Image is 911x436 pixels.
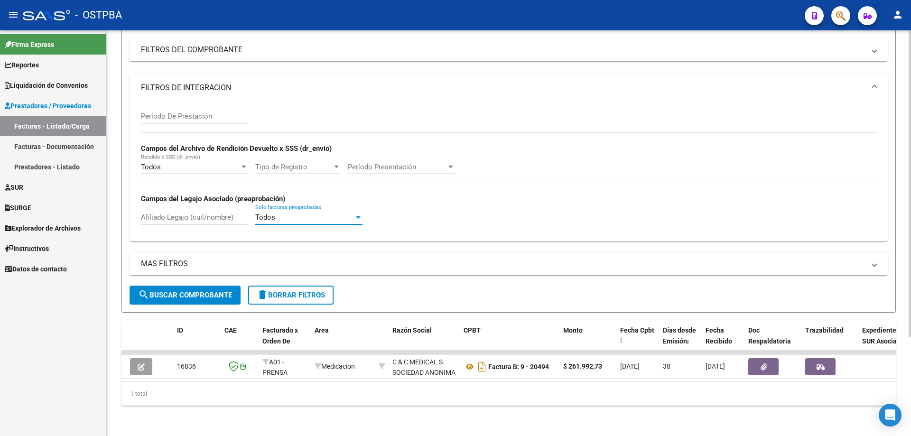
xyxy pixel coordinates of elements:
[5,243,49,254] span: Instructivos
[663,362,670,370] span: 38
[138,289,149,300] mat-icon: search
[801,320,858,362] datatable-header-cell: Trazabilidad
[221,320,259,362] datatable-header-cell: CAE
[460,320,559,362] datatable-header-cell: CPBT
[702,320,744,362] datatable-header-cell: Fecha Recibido
[563,326,583,334] span: Monto
[616,320,659,362] datatable-header-cell: Fecha Cpbt
[663,326,696,345] span: Días desde Emisión
[620,362,640,370] span: [DATE]
[706,362,725,370] span: [DATE]
[476,359,488,374] i: Descargar documento
[892,9,903,20] mat-icon: person
[392,357,456,379] div: C & C MEDICAL S SOCIEDAD ANONIMA
[177,326,183,334] span: ID
[464,326,481,334] span: CPBT
[224,326,237,334] span: CAE
[5,182,23,193] span: SUR
[141,83,865,93] mat-panel-title: FILTROS DE INTEGRACION
[5,60,39,70] span: Reportes
[748,326,791,345] span: Doc Respaldatoria
[659,320,702,362] datatable-header-cell: Días desde Emisión
[559,320,616,362] datatable-header-cell: Monto
[315,362,355,370] span: Medicacion
[130,286,241,305] button: Buscar Comprobante
[130,252,888,275] mat-expansion-panel-header: MAS FILTROS
[311,320,375,362] datatable-header-cell: Area
[130,38,888,61] mat-expansion-panel-header: FILTROS DEL COMPROBANTE
[389,320,460,362] datatable-header-cell: Razón Social
[141,195,285,203] strong: Campos del Legajo Asociado (preaprobación)
[8,9,19,20] mat-icon: menu
[5,101,91,111] span: Prestadores / Proveedores
[255,213,275,222] span: Todos
[141,144,332,153] strong: Campos del Archivo de Rendición Devuelto x SSS (dr_envio)
[620,326,654,334] span: Fecha Cpbt
[879,404,902,427] div: Open Intercom Messenger
[5,39,54,50] span: Firma Express
[392,357,456,377] div: 30707174702
[141,45,865,55] mat-panel-title: FILTROS DEL COMPROBANTE
[744,320,801,362] datatable-header-cell: Doc Respaldatoria
[862,326,904,345] span: Expediente SUR Asociado
[257,291,325,299] span: Borrar Filtros
[121,382,896,406] div: 1 total
[259,320,311,362] datatable-header-cell: Facturado x Orden De
[177,362,196,370] span: 16836
[392,326,432,334] span: Razón Social
[262,326,298,345] span: Facturado x Orden De
[138,291,232,299] span: Buscar Comprobante
[173,320,221,362] datatable-header-cell: ID
[348,163,446,171] span: Período Presentación
[141,163,161,171] span: Todos
[5,264,67,274] span: Datos de contacto
[248,286,334,305] button: Borrar Filtros
[5,223,81,233] span: Explorador de Archivos
[315,326,329,334] span: Area
[255,163,332,171] span: Tipo de Registro
[130,73,888,103] mat-expansion-panel-header: FILTROS DE INTEGRACION
[706,326,732,345] span: Fecha Recibido
[5,80,88,91] span: Liquidación de Convenios
[858,320,911,362] datatable-header-cell: Expediente SUR Asociado
[5,203,31,213] span: SURGE
[75,5,122,26] span: - OSTPBA
[262,358,288,377] span: A01 - PRENSA
[563,362,602,370] strong: $ 261.992,73
[130,103,888,241] div: FILTROS DE INTEGRACION
[488,363,549,371] strong: Factura B: 9 - 20494
[805,326,844,334] span: Trazabilidad
[141,259,865,269] mat-panel-title: MAS FILTROS
[257,289,268,300] mat-icon: delete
